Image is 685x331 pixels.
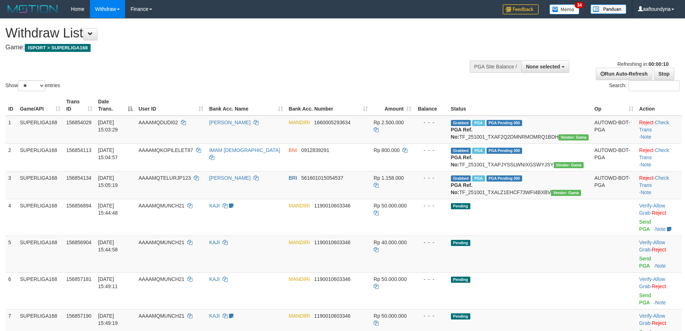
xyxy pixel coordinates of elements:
b: PGA Ref. No: [451,182,472,195]
span: Rp 50.000.000 [374,313,407,319]
span: Vendor URL: https://trx31.1velocity.biz [554,162,584,168]
a: Send PGA [639,256,651,269]
span: BRI [289,175,297,181]
span: Marked by aafsoycanthlai [472,120,485,126]
th: Amount: activate to sort column ascending [371,95,414,116]
a: Note [655,300,666,305]
a: KAJI [209,203,220,209]
span: [DATE] 15:44:48 [98,203,118,216]
td: SUPERLIGA168 [17,199,63,236]
span: Grabbed [451,120,471,126]
span: MANDIRI [289,120,310,125]
input: Search: [629,80,680,91]
span: Rp 50.000.000 [374,276,407,282]
td: 3 [5,171,17,199]
span: 156857190 [66,313,91,319]
td: AUTOWD-BOT-PGA [592,171,636,199]
span: Copy 1190010603346 to clipboard [314,203,351,209]
span: Rp 800.000 [374,147,399,153]
td: AUTOWD-BOT-PGA [592,116,636,144]
th: Op: activate to sort column ascending [592,95,636,116]
span: 156854029 [66,120,91,125]
th: Date Trans.: activate to sort column descending [95,95,136,116]
b: PGA Ref. No: [451,127,472,140]
td: 4 [5,199,17,236]
span: MANDIRI [289,240,310,245]
span: Copy 0912839291 to clipboard [301,147,329,153]
a: Verify [639,240,652,245]
span: [DATE] 15:04:57 [98,147,118,160]
span: Rp 1.158.000 [374,175,404,181]
span: BNI [289,147,297,153]
span: · [639,276,665,289]
td: 1 [5,116,17,144]
span: Copy 1660005293634 to clipboard [314,120,351,125]
span: PGA Pending [487,120,522,126]
td: TF_251001_TXALZ1EHCF73WFI4BXBV [448,171,592,199]
td: SUPERLIGA168 [17,236,63,272]
img: panduan.png [590,4,626,14]
span: Copy 1190010603346 to clipboard [314,240,351,245]
a: Note [655,263,666,269]
a: Send PGA [639,219,651,232]
div: - - - [417,147,445,154]
th: ID [5,95,17,116]
span: · [639,313,665,326]
span: 156857181 [66,276,91,282]
a: KAJI [209,240,220,245]
span: Grabbed [451,175,471,182]
a: Allow Grab [639,313,665,326]
a: KAJI [209,276,220,282]
td: 6 [5,272,17,309]
span: Pending [451,240,470,246]
span: None selected [526,64,560,70]
h1: Withdraw List [5,26,449,40]
button: None selected [521,61,569,73]
span: · [639,203,665,216]
th: Bank Acc. Number: activate to sort column ascending [286,95,371,116]
span: AAAAMQTELURJP123 [138,175,191,181]
span: Pending [451,277,470,283]
td: SUPERLIGA168 [17,116,63,144]
span: 156854113 [66,147,91,153]
a: Reject [639,147,654,153]
a: Reject [652,247,666,252]
td: 5 [5,236,17,272]
a: Note [640,162,651,167]
div: - - - [417,174,445,182]
td: · · [636,171,682,199]
td: · · [636,272,682,309]
a: Stop [654,68,674,80]
td: · · [636,199,682,236]
th: User ID: activate to sort column ascending [136,95,206,116]
td: TF_251001_TXAF2Q2DMNRMOMRQ1BDH [448,116,592,144]
a: Check Trans [639,147,669,160]
a: Check Trans [639,175,669,188]
td: SUPERLIGA168 [17,171,63,199]
span: 156856894 [66,203,91,209]
span: Pending [451,203,470,209]
span: Copy 561601015054537 to clipboard [301,175,343,181]
span: Marked by aafchhiseyha [472,148,485,154]
span: 156856904 [66,240,91,245]
div: - - - [417,276,445,283]
span: PGA Pending [487,148,522,154]
a: Send PGA [639,292,651,305]
a: Allow Grab [639,276,665,289]
a: IMAM [DEMOGRAPHIC_DATA] [209,147,280,153]
span: ISPORT > SUPERLIGA168 [25,44,91,52]
span: Vendor URL: https://trx31.1velocity.biz [558,134,589,140]
span: MANDIRI [289,276,310,282]
a: Verify [639,276,652,282]
span: Marked by aafsengchandara [472,175,485,182]
img: Feedback.jpg [503,4,539,14]
span: Copy 1190010603346 to clipboard [314,276,351,282]
span: Vendor URL: https://trx31.1velocity.biz [551,190,581,196]
div: PGA Site Balance / [470,61,521,73]
span: MANDIRI [289,313,310,319]
th: Bank Acc. Name: activate to sort column ascending [206,95,286,116]
span: [DATE] 15:49:19 [98,313,118,326]
span: [DATE] 15:05:19 [98,175,118,188]
span: Rp 50.000.000 [374,203,407,209]
select: Showentries [18,80,45,91]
